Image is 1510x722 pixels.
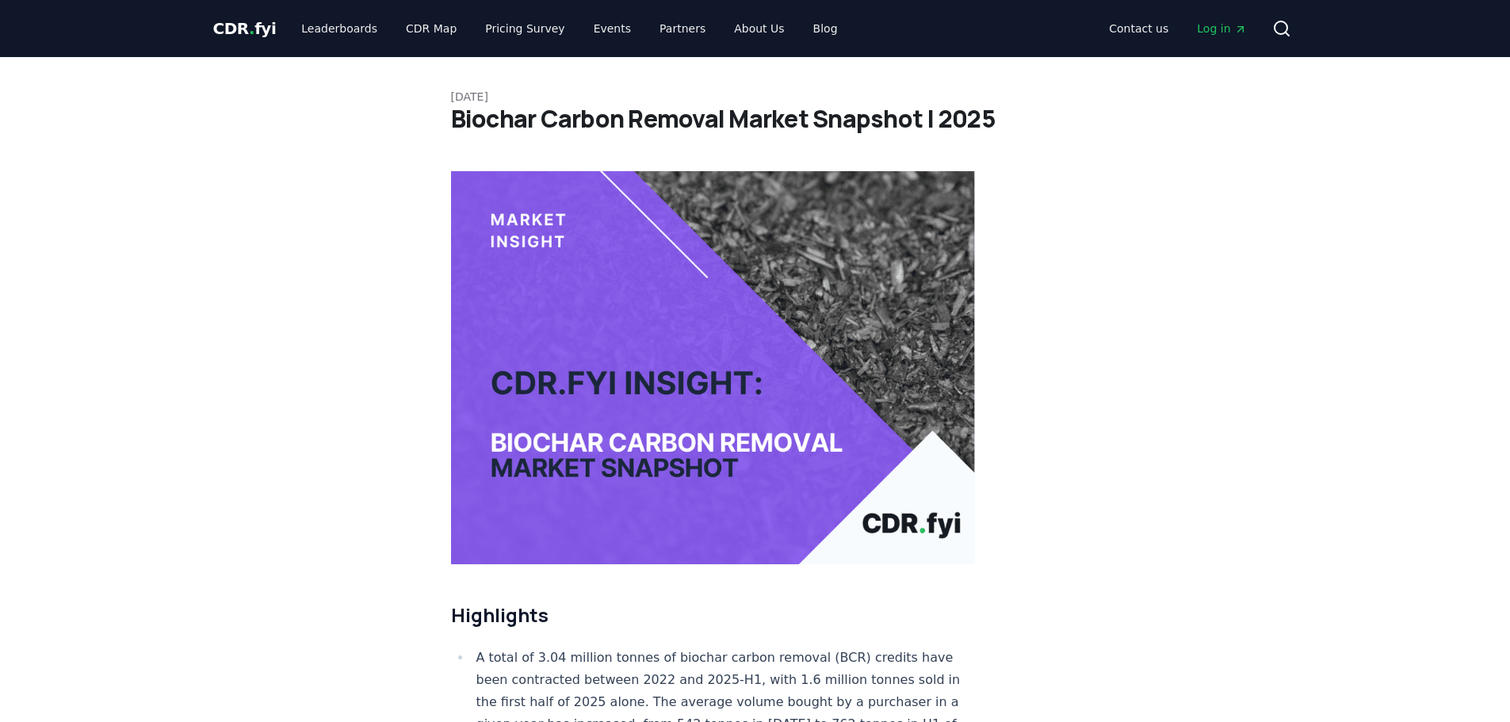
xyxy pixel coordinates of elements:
[393,14,469,43] a: CDR Map
[289,14,850,43] nav: Main
[1096,14,1181,43] a: Contact us
[1096,14,1259,43] nav: Main
[213,19,277,38] span: CDR fyi
[581,14,644,43] a: Events
[451,171,976,564] img: blog post image
[249,19,254,38] span: .
[451,105,1060,133] h1: Biochar Carbon Removal Market Snapshot | 2025
[472,14,577,43] a: Pricing Survey
[213,17,277,40] a: CDR.fyi
[1197,21,1246,36] span: Log in
[451,602,976,628] h2: Highlights
[647,14,718,43] a: Partners
[801,14,851,43] a: Blog
[289,14,390,43] a: Leaderboards
[1184,14,1259,43] a: Log in
[721,14,797,43] a: About Us
[451,89,1060,105] p: [DATE]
